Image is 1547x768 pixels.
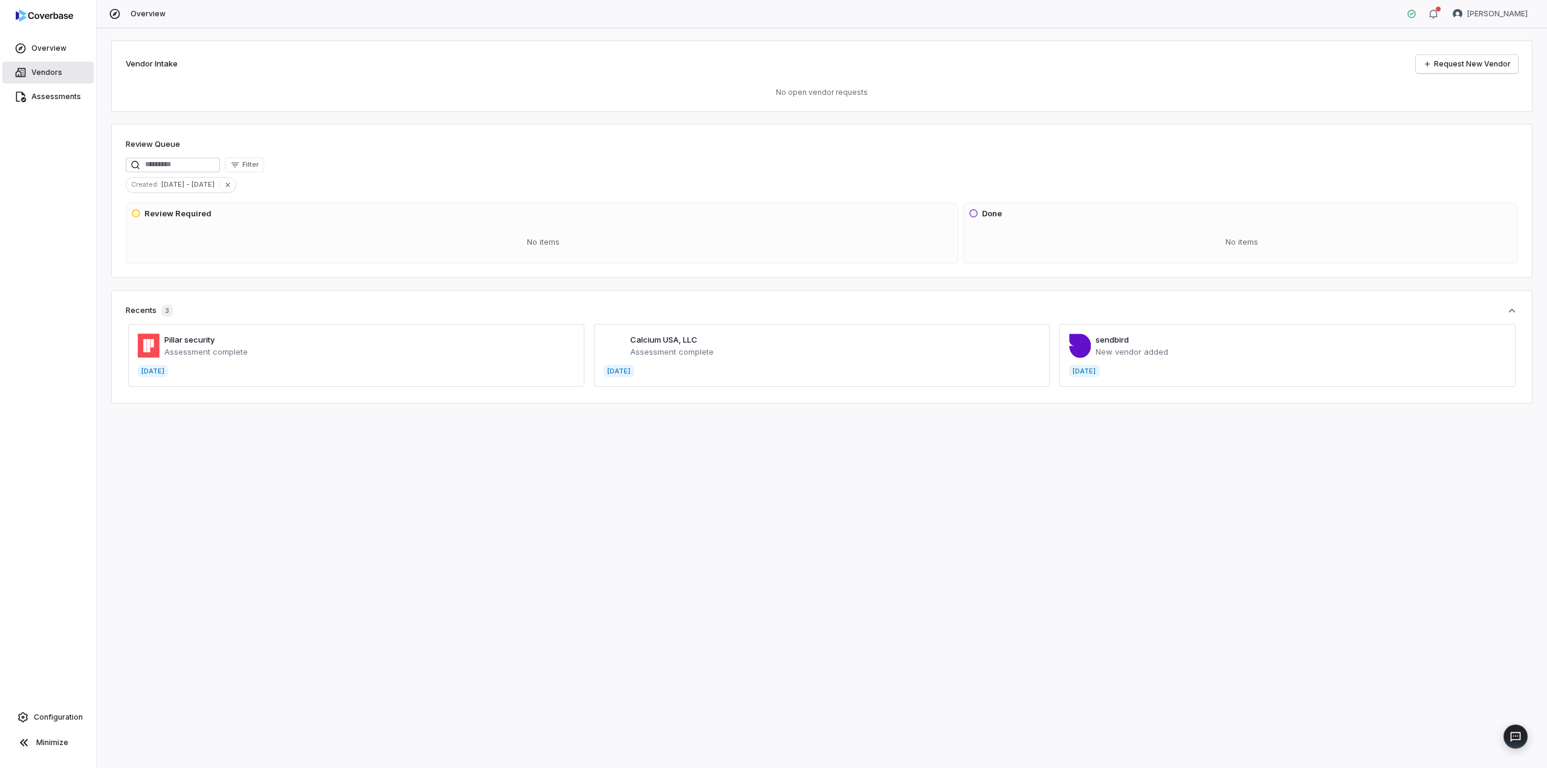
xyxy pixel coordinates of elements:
[5,706,91,728] a: Configuration
[982,208,1002,220] h3: Done
[242,160,259,169] span: Filter
[2,86,94,108] a: Assessments
[16,10,73,22] img: logo-D7KZi-bG.svg
[630,335,697,344] a: Calcium USA, LLC
[126,305,1518,317] button: Recents3
[131,9,166,19] span: Overview
[5,731,91,755] button: Minimize
[126,138,180,150] h1: Review Queue
[31,68,62,77] span: Vendors
[1445,5,1535,23] button: Jesse Nord avatar[PERSON_NAME]
[31,44,66,53] span: Overview
[164,335,215,344] a: Pillar security
[161,305,173,317] span: 3
[126,305,173,317] div: Recents
[131,227,955,258] div: No items
[2,37,94,59] a: Overview
[1096,335,1129,344] a: sendbird
[126,58,178,70] h2: Vendor Intake
[36,738,68,747] span: Minimize
[161,179,219,190] span: [DATE] - [DATE]
[144,208,212,220] h3: Review Required
[2,62,94,83] a: Vendors
[1453,9,1462,19] img: Jesse Nord avatar
[126,179,161,190] span: Created :
[225,158,264,172] button: Filter
[1416,55,1518,73] a: Request New Vendor
[126,88,1518,97] p: No open vendor requests
[1467,9,1528,19] span: [PERSON_NAME]
[34,712,83,722] span: Configuration
[969,227,1515,258] div: No items
[31,92,81,102] span: Assessments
